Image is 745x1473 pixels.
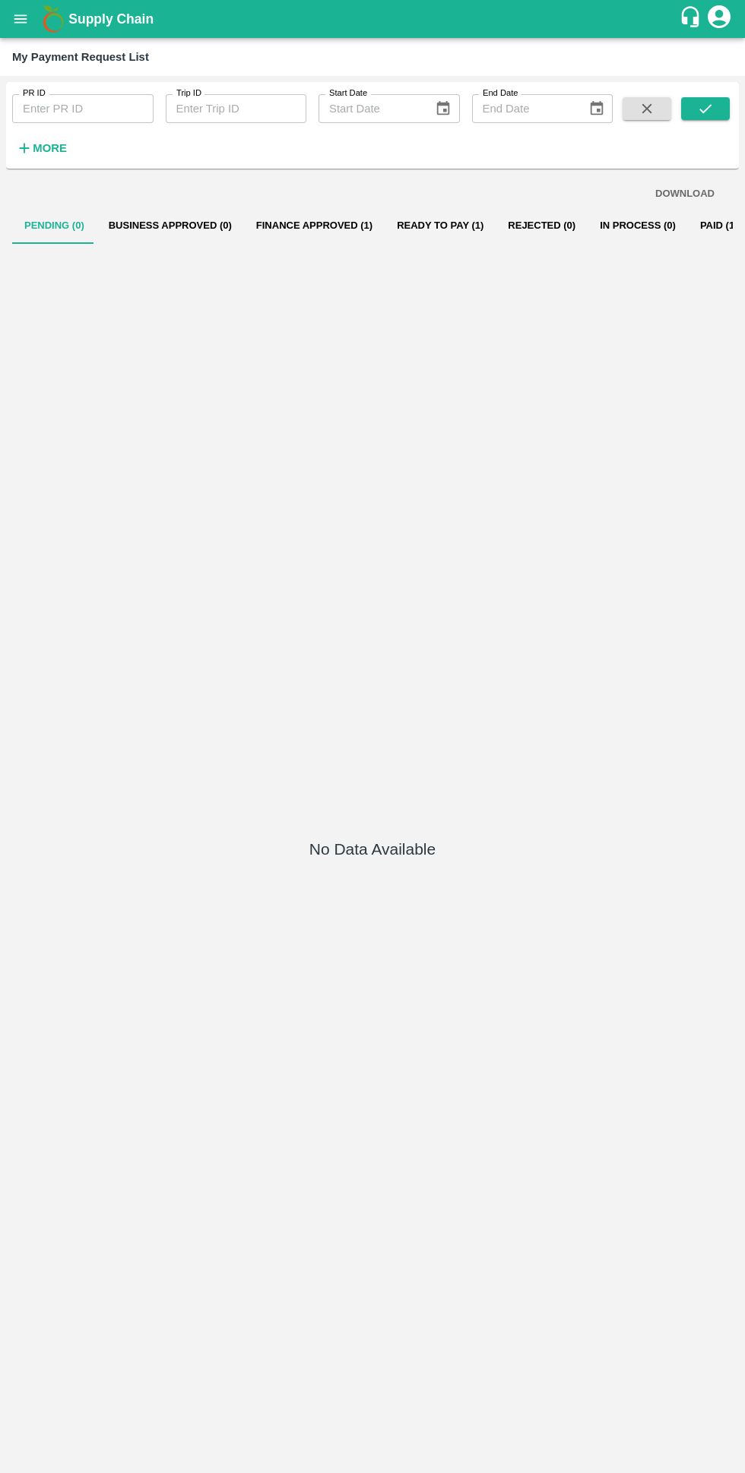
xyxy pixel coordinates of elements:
button: Choose date [429,94,458,123]
img: logo [38,4,68,34]
div: My Payment Request List [12,47,149,67]
button: Ready To Pay (1) [385,207,496,244]
a: Supply Chain [68,8,679,30]
input: Start Date [319,94,423,123]
button: open drawer [3,2,38,36]
button: More [12,135,71,161]
label: PR ID [23,87,46,100]
label: Trip ID [176,87,201,100]
button: Choose date [582,94,611,123]
input: Enter Trip ID [166,94,307,123]
button: Rejected (0) [496,207,588,244]
label: End Date [483,87,518,100]
div: customer-support [679,5,705,33]
b: Supply Chain [68,11,154,27]
label: Start Date [329,87,367,100]
strong: More [33,142,67,154]
button: Business Approved (0) [97,207,244,244]
button: Finance Approved (1) [244,207,385,244]
input: Enter PR ID [12,94,154,123]
h5: No Data Available [309,839,436,860]
button: DOWNLOAD [649,181,721,207]
button: In Process (0) [588,207,688,244]
input: End Date [472,94,576,123]
button: Pending (0) [12,207,97,244]
div: account of current user [705,3,733,35]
